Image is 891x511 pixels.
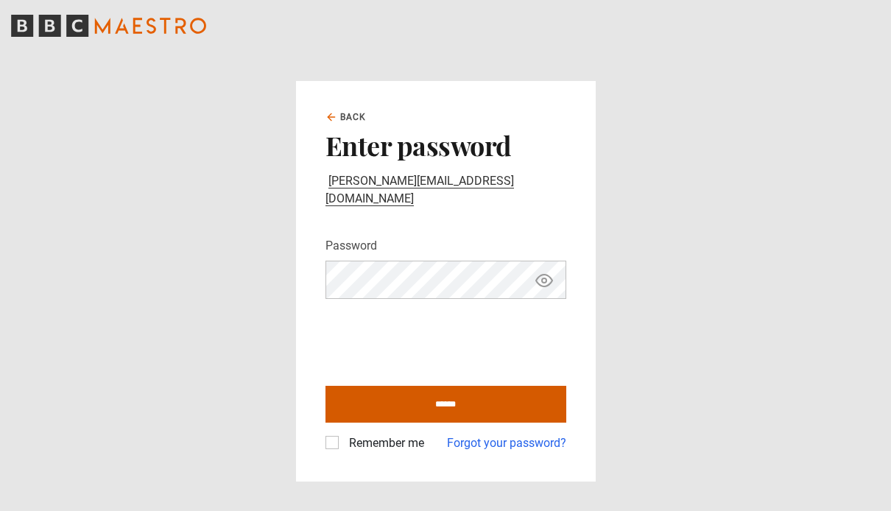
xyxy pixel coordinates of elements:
[343,434,424,452] label: Remember me
[532,267,557,293] button: Show password
[325,110,367,124] a: Back
[11,15,206,37] svg: BBC Maestro
[325,237,377,255] label: Password
[325,311,549,368] iframe: reCAPTCHA
[340,110,367,124] span: Back
[447,434,566,452] a: Forgot your password?
[325,130,566,161] h2: Enter password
